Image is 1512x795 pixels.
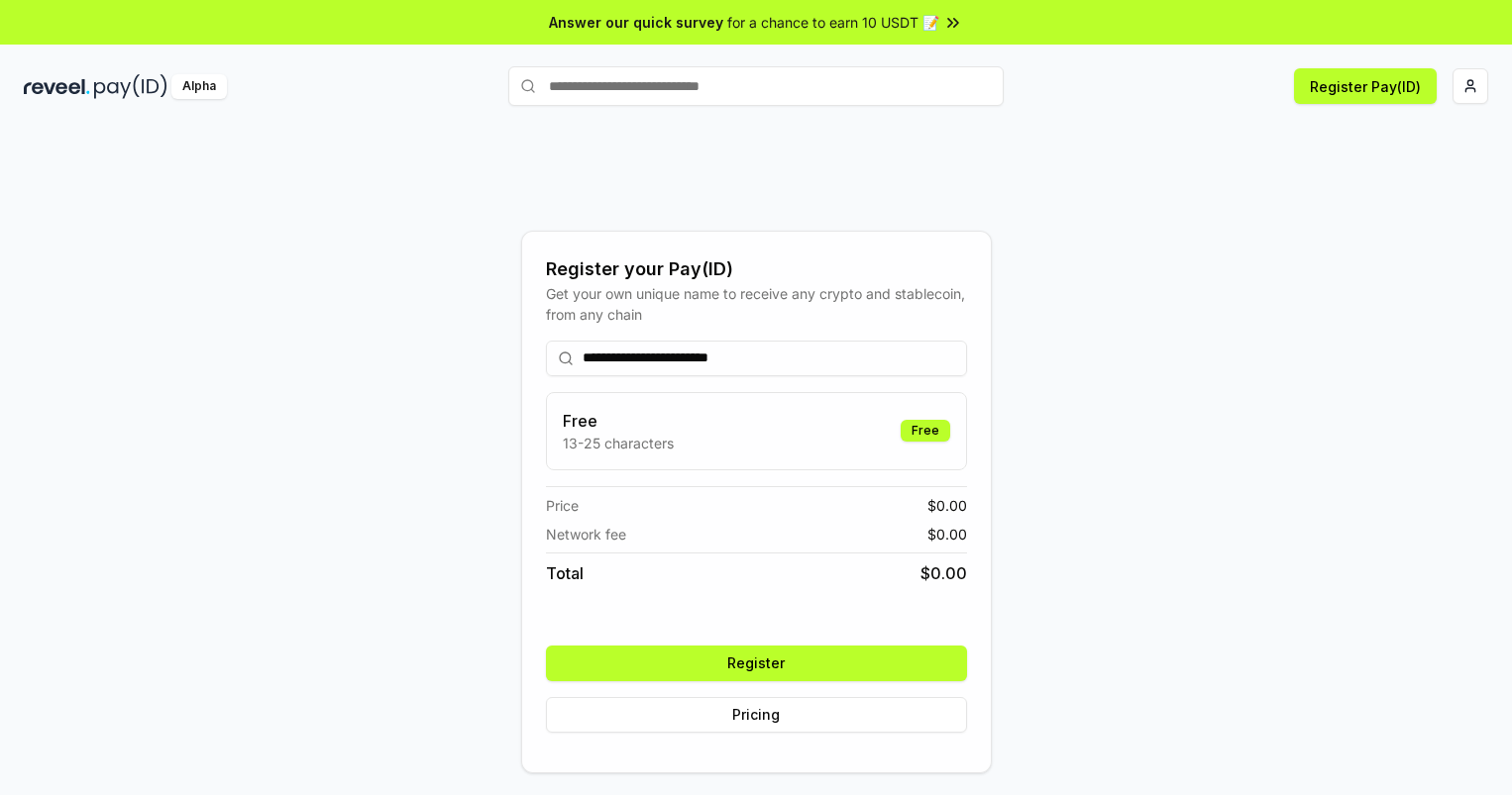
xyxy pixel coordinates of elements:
[171,74,227,99] div: Alpha
[727,12,939,33] span: for a chance to earn 10 USDT 📝
[927,524,967,545] span: $ 0.00
[563,409,674,433] h3: Free
[546,524,626,545] span: Network fee
[546,283,967,325] div: Get your own unique name to receive any crypto and stablecoin, from any chain
[546,646,967,681] button: Register
[546,255,967,283] div: Register your Pay(ID)
[546,495,579,516] span: Price
[563,433,674,453] p: 13-25 characters
[927,495,967,516] span: $ 0.00
[901,420,950,442] div: Free
[549,12,723,33] span: Answer our quick survey
[24,74,90,99] img: reveel_dark
[920,561,967,585] span: $ 0.00
[94,74,167,99] img: pay_id
[546,561,584,585] span: Total
[546,697,967,733] button: Pricing
[1294,68,1437,104] button: Register Pay(ID)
